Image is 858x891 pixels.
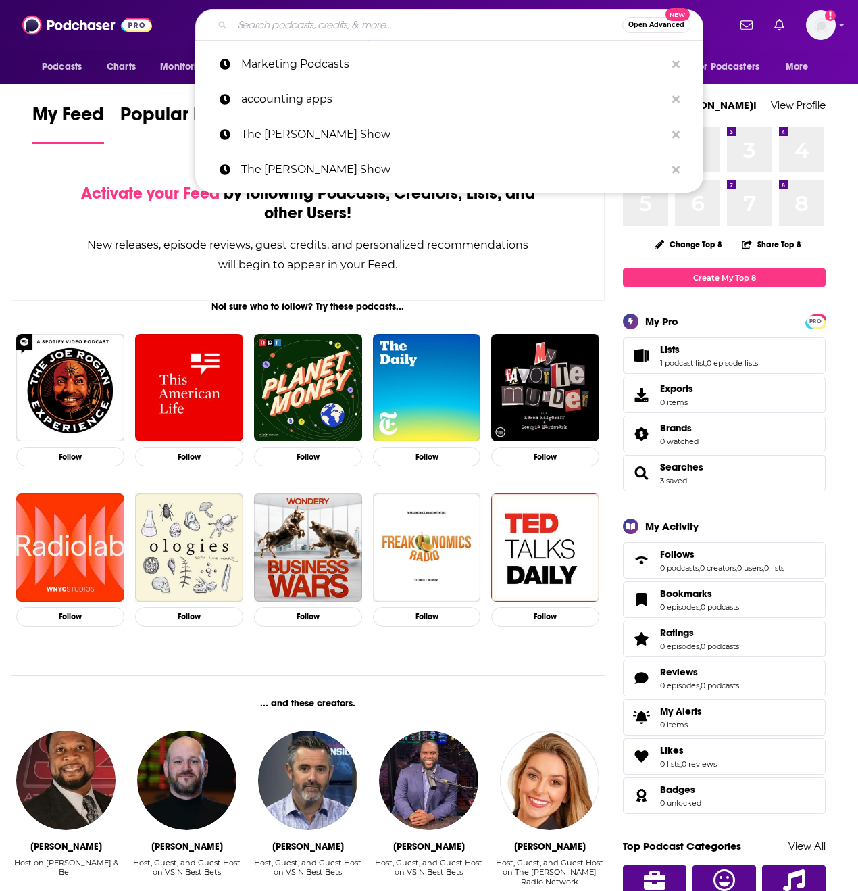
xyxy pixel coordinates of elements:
a: This American Life [135,334,243,442]
span: Logged in as danikarchmer [806,10,836,40]
img: Radiolab [16,493,124,602]
p: Marketing Podcasts [241,47,665,82]
span: Podcasts [42,57,82,76]
span: Popular Feed [120,103,235,134]
a: Reviews [628,669,655,688]
img: Femi Abebefe [379,731,478,830]
a: Likes [660,744,717,756]
a: Lists [660,343,758,356]
div: Search podcasts, credits, & more... [195,9,703,41]
img: Freakonomics Radio [373,493,481,602]
span: Reviews [623,660,826,696]
a: PRO [807,316,824,326]
img: The Daily [373,334,481,442]
img: Grace Curley [500,731,599,830]
span: My Alerts [628,708,655,727]
span: Monitoring [160,57,208,76]
a: Brands [628,425,655,443]
div: Host, Guest, and Guest Host on VSiN Best Bets [374,858,484,887]
span: Charts [107,57,136,76]
a: 0 episodes [660,642,699,651]
img: Wes Reynolds [137,731,236,830]
button: open menu [32,54,99,80]
button: Share Top 8 [741,231,802,258]
img: Carl Dukes [16,731,116,830]
button: Change Top 8 [647,236,730,253]
span: Exports [628,385,655,404]
span: Brands [623,416,826,452]
a: 3 saved [660,476,687,485]
button: Follow [254,607,362,627]
span: Follows [660,548,695,560]
button: Follow [16,447,124,466]
a: Badges [660,784,701,796]
span: For Podcasters [695,57,759,76]
a: Show notifications dropdown [769,14,790,37]
span: Likes [623,738,826,775]
span: , [699,563,700,573]
span: , [699,642,701,651]
a: Bookmarks [628,590,655,609]
span: 0 items [660,398,693,407]
img: The Joe Rogan Experience [16,334,124,442]
a: 0 lists [660,759,680,769]
button: Follow [135,607,243,627]
span: Open Advanced [628,22,684,28]
a: 0 creators [700,563,736,573]
a: 0 episode lists [707,358,758,368]
div: Host on [PERSON_NAME] & Bell [11,858,121,877]
img: Business Wars [254,493,362,602]
p: The Logan Bartlett Show [241,117,665,152]
a: The [PERSON_NAME] Show [195,152,703,187]
a: Likes [628,747,655,766]
p: The Logan Bartlett Show [241,152,665,187]
a: accounting apps [195,82,703,117]
img: Ologies with Alie Ward [135,493,243,602]
span: My Feed [32,103,104,134]
img: Dave Ross [258,731,357,830]
button: Follow [16,607,124,627]
img: Podchaser - Follow, Share and Rate Podcasts [22,12,152,38]
span: Badges [623,777,826,814]
a: Exports [623,377,826,413]
span: Bookmarks [660,587,712,600]
span: Brands [660,422,692,434]
a: 0 users [737,563,763,573]
a: Ratings [660,627,739,639]
a: 0 lists [764,563,784,573]
span: , [736,563,737,573]
button: Follow [491,607,599,627]
button: Show profile menu [806,10,836,40]
a: 0 podcasts [701,681,739,690]
a: Follows [628,551,655,570]
a: My Favorite Murder with Karen Kilgariff and Georgia Hardstark [491,334,599,442]
button: Follow [254,447,362,466]
span: , [705,358,707,368]
a: 1 podcast list [660,358,705,368]
img: Planet Money [254,334,362,442]
div: My Activity [645,520,699,533]
button: open menu [686,54,779,80]
a: Top Podcast Categories [623,840,741,852]
a: Charts [98,54,144,80]
div: Femi Abebefe [393,841,465,852]
button: Follow [491,447,599,466]
button: Follow [373,607,481,627]
a: 0 podcasts [701,642,739,651]
div: by following Podcasts, Creators, Lists, and other Users! [79,184,536,223]
a: 0 episodes [660,681,699,690]
div: Host, Guest, and Guest Host on VSiN Best Bets [132,858,242,877]
a: Ratings [628,629,655,648]
div: Dave Ross [272,841,344,852]
img: TED Talks Daily [491,493,599,602]
a: View Profile [771,99,826,112]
